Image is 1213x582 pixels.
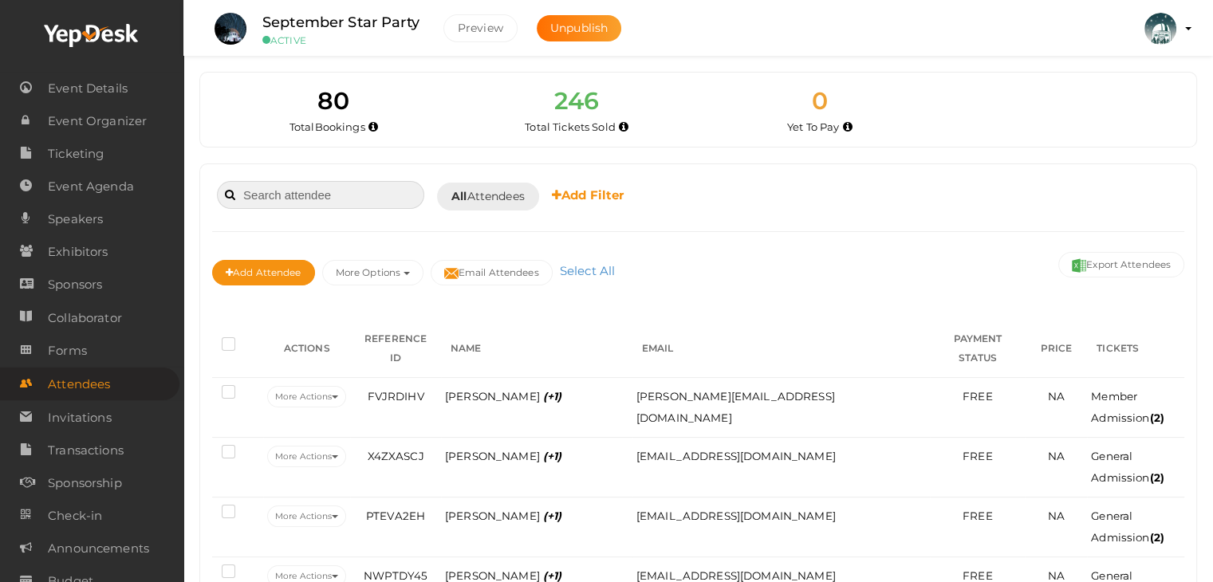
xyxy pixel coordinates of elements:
b: All [451,189,467,203]
span: [PERSON_NAME] [445,509,562,522]
span: Total [289,120,365,133]
b: Add Filter [552,187,624,203]
i: Total number of bookings [368,123,378,132]
span: Attendees [451,188,525,205]
img: excel.svg [1072,258,1086,273]
span: Event Agenda [48,171,134,203]
span: 0 [812,86,828,116]
th: TICKETS [1087,320,1184,378]
span: FREE [963,509,993,522]
span: Forms [48,335,87,367]
span: Invitations [48,402,112,434]
i: Accepted and yet to make payment [843,123,853,132]
b: (2) [1149,471,1164,484]
span: Collaborator [48,302,122,334]
span: Yet To Pay [787,120,839,133]
i: (+1) [543,509,562,522]
span: [EMAIL_ADDRESS][DOMAIN_NAME] [636,509,836,522]
span: Member Admission [1091,390,1164,424]
button: Preview [443,14,518,42]
span: [PERSON_NAME] [445,390,562,403]
i: (+1) [543,569,562,582]
span: FREE [963,569,993,582]
span: [EMAIL_ADDRESS][DOMAIN_NAME] [636,569,836,582]
i: (+1) [543,450,562,462]
img: mail-filled.svg [444,266,459,281]
i: (+1) [543,390,562,403]
span: Exhibitors [48,236,108,268]
b: (2) [1149,411,1164,424]
span: General Admission [1091,450,1164,484]
span: Announcements [48,533,149,564]
span: FVJRDIHV [368,390,424,403]
img: 7MAUYWPU_small.jpeg [215,13,246,45]
span: [PERSON_NAME] [445,450,562,462]
th: PAYMENT STATUS [930,320,1025,378]
i: Total number of tickets sold [619,123,628,132]
span: Transactions [48,435,124,466]
button: Export Attendees [1058,252,1184,277]
span: FREE [963,390,993,403]
span: [PERSON_NAME][EMAIL_ADDRESS][DOMAIN_NAME] [636,390,835,424]
span: 246 [554,86,599,116]
span: General Admission [1091,509,1164,544]
span: Sponsorship [48,467,122,499]
span: Bookings [315,120,365,133]
span: NWPTDY45 [364,569,427,582]
span: NA [1048,569,1065,582]
button: More Actions [267,505,346,527]
span: [PERSON_NAME] [445,569,562,582]
small: ACTIVE [262,34,419,46]
a: Select All [556,263,619,278]
th: NAME [441,320,632,378]
label: September Star Party [262,11,419,34]
th: PRICE [1025,320,1087,378]
button: Email Attendees [431,260,553,285]
span: Unpublish [550,21,608,35]
span: NA [1048,450,1065,462]
span: Check-in [48,500,102,532]
span: Speakers [48,203,103,235]
span: FREE [963,450,993,462]
span: NA [1048,509,1065,522]
button: Unpublish [537,15,621,41]
img: KH323LD6_small.jpeg [1144,13,1176,45]
span: Ticketing [48,138,104,170]
span: Attendees [48,368,110,400]
th: ACTIONS [263,320,350,378]
span: PTEVA2EH [366,509,425,522]
button: More Actions [267,386,346,407]
span: Total Tickets Sold [525,120,616,133]
input: Search attendee [217,181,424,209]
span: Event Details [48,73,128,104]
span: X4ZXASCJ [368,450,424,462]
button: More Options [322,260,423,285]
th: EMAIL [632,320,931,378]
b: (2) [1149,531,1164,544]
span: Sponsors [48,269,102,301]
span: Event Organizer [48,105,147,137]
span: REFERENCE ID [364,332,427,364]
span: 80 [317,86,349,116]
span: NA [1048,390,1065,403]
span: [EMAIL_ADDRESS][DOMAIN_NAME] [636,450,836,462]
button: Add Attendee [212,260,315,285]
button: More Actions [267,446,346,467]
